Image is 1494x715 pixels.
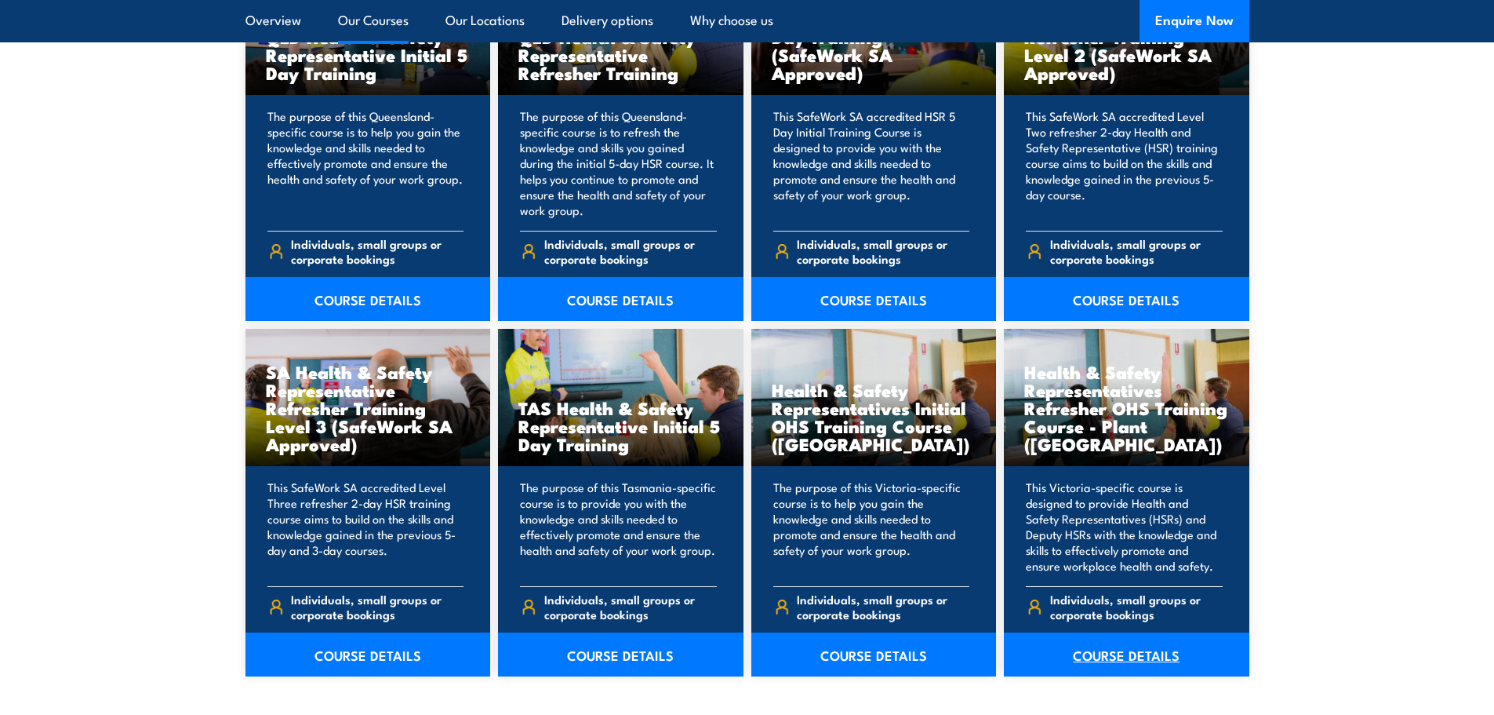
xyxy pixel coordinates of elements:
p: This SafeWork SA accredited Level Two refresher 2-day Health and Safety Representative (HSR) trai... [1026,108,1223,218]
span: Individuals, small groups or corporate bookings [1050,592,1223,622]
p: The purpose of this Queensland-specific course is to refresh the knowledge and skills you gained ... [520,108,717,218]
a: COURSE DETAILS [751,277,997,321]
span: Individuals, small groups or corporate bookings [1050,236,1223,266]
a: COURSE DETAILS [1004,277,1249,321]
span: Individuals, small groups or corporate bookings [544,592,717,622]
h3: TAS Health & Safety Representative Initial 5 Day Training [518,399,723,453]
h3: Health & Safety Representatives Refresher OHS Training Course - Plant ([GEOGRAPHIC_DATA]) [1024,363,1229,453]
p: The purpose of this Queensland-specific course is to help you gain the knowledge and skills neede... [267,108,464,218]
p: This SafeWork SA accredited HSR 5 Day Initial Training Course is designed to provide you with the... [773,108,970,218]
a: COURSE DETAILS [245,277,491,321]
h3: SA Health & Safety Representative Refresher Training Level 3 (SafeWork SA Approved) [266,363,471,453]
h3: QLD Health & Safety Representative Refresher Training [518,27,723,82]
p: This SafeWork SA accredited Level Three refresher 2-day HSR training course aims to build on the ... [267,480,464,574]
p: The purpose of this Tasmania-specific course is to provide you with the knowledge and skills need... [520,480,717,574]
span: Individuals, small groups or corporate bookings [291,592,463,622]
a: COURSE DETAILS [245,633,491,677]
a: COURSE DETAILS [498,277,743,321]
span: Individuals, small groups or corporate bookings [797,236,969,266]
a: COURSE DETAILS [1004,633,1249,677]
span: Individuals, small groups or corporate bookings [797,592,969,622]
h3: Health & Safety Representatives Initial OHS Training Course ([GEOGRAPHIC_DATA]) [772,381,976,453]
p: This Victoria-specific course is designed to provide Health and Safety Representatives (HSRs) and... [1026,480,1223,574]
span: Individuals, small groups or corporate bookings [291,236,463,266]
h3: QLD Health & Safety Representative Initial 5 Day Training [266,27,471,82]
span: Individuals, small groups or corporate bookings [544,236,717,266]
p: The purpose of this Victoria-specific course is to help you gain the knowledge and skills needed ... [773,480,970,574]
a: COURSE DETAILS [751,633,997,677]
a: COURSE DETAILS [498,633,743,677]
